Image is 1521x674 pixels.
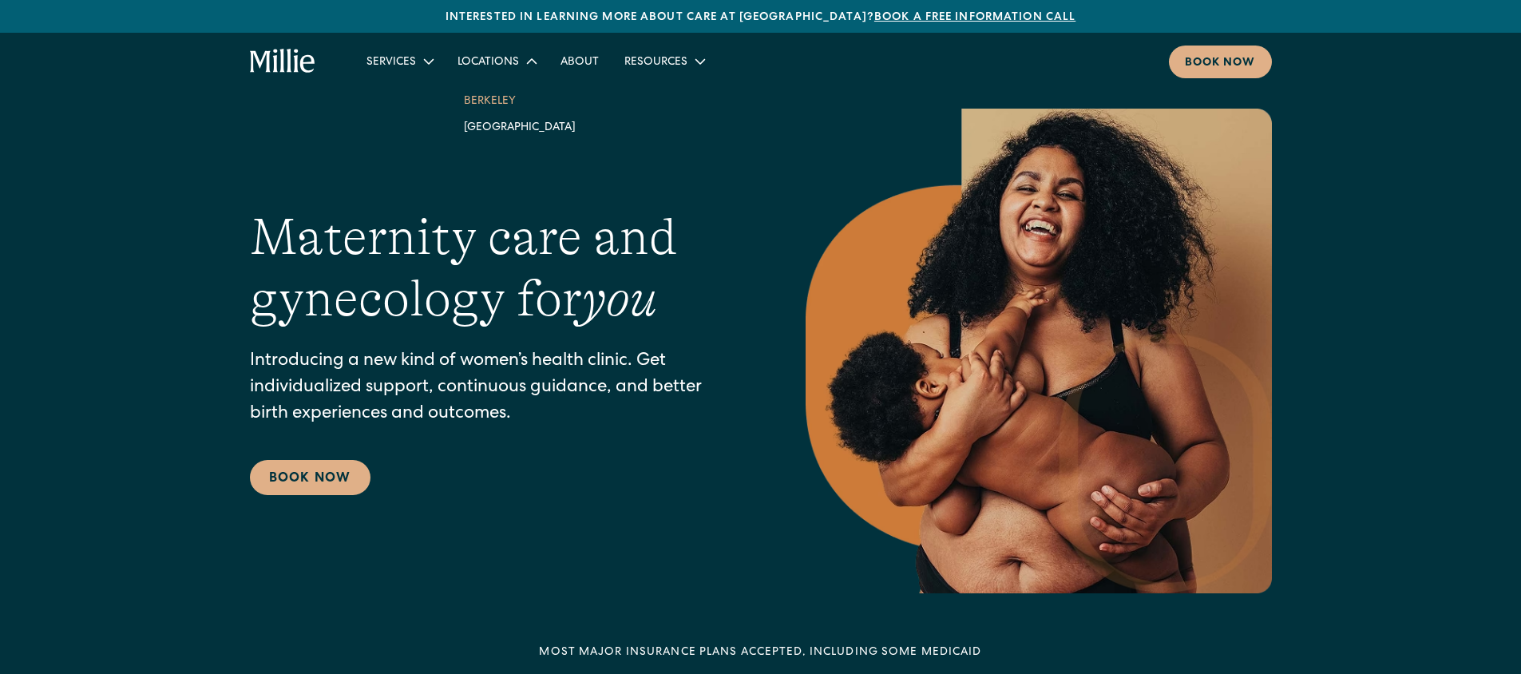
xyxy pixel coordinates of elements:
nav: Locations [445,74,595,153]
div: Services [366,54,416,71]
a: Book now [1169,46,1272,78]
div: Resources [612,48,716,74]
a: home [250,49,316,74]
div: Book now [1185,55,1256,72]
a: [GEOGRAPHIC_DATA] [451,113,588,140]
a: Berkeley [451,87,588,113]
a: Book Now [250,460,370,495]
img: Smiling mother with her baby in arms, celebrating body positivity and the nurturing bond of postp... [806,109,1272,593]
p: Introducing a new kind of women’s health clinic. Get individualized support, continuous guidance,... [250,349,742,428]
div: MOST MAJOR INSURANCE PLANS ACCEPTED, INCLUDING some MEDICAID [539,644,981,661]
div: Locations [457,54,519,71]
a: About [548,48,612,74]
a: Book a free information call [874,12,1075,23]
em: you [582,270,657,327]
div: Services [354,48,445,74]
div: Locations [445,48,548,74]
div: Resources [624,54,687,71]
h1: Maternity care and gynecology for [250,207,742,330]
